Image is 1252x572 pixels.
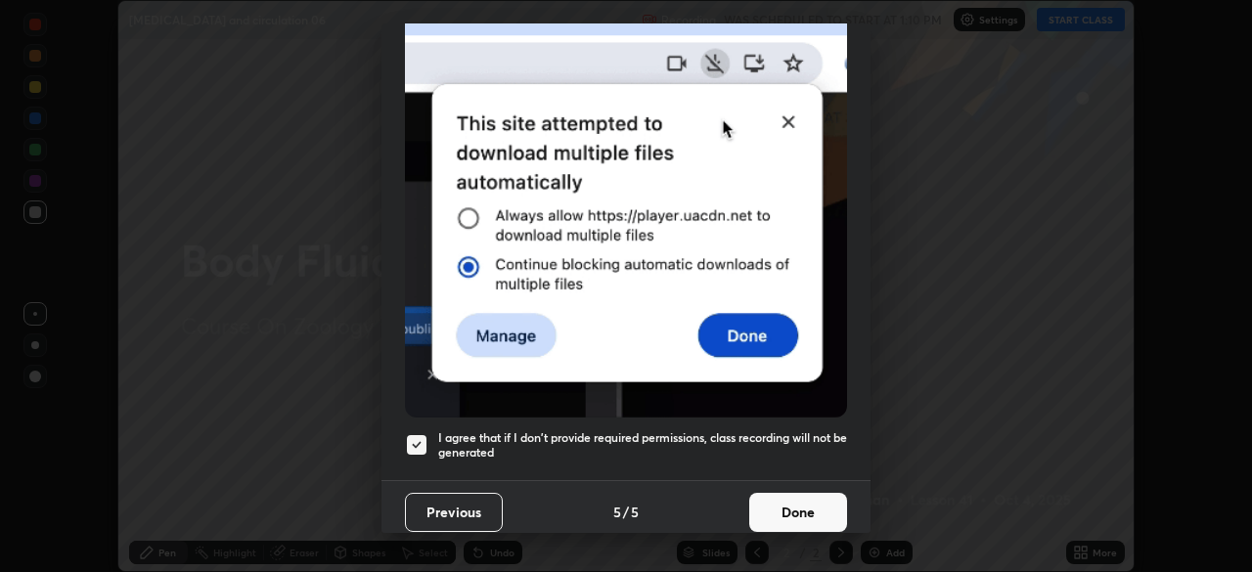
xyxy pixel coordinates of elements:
h4: 5 [631,502,639,522]
button: Done [749,493,847,532]
h4: 5 [613,502,621,522]
h4: / [623,502,629,522]
h5: I agree that if I don't provide required permissions, class recording will not be generated [438,430,847,461]
button: Previous [405,493,503,532]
